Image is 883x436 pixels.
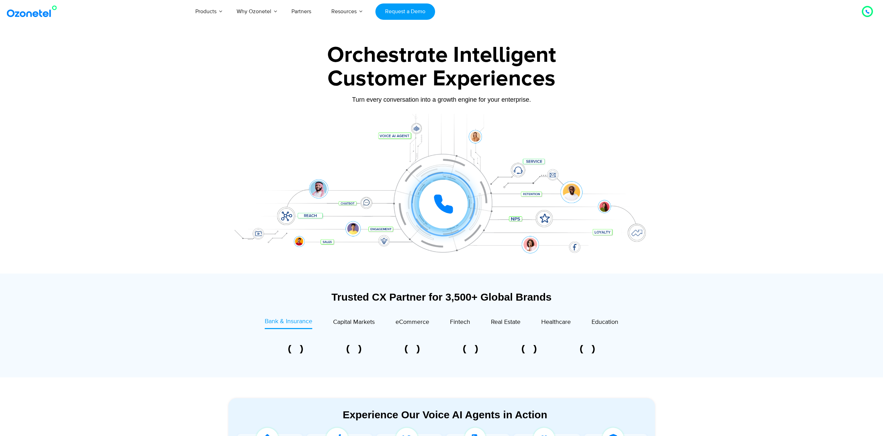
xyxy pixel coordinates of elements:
[592,317,618,329] a: Education
[325,345,383,353] div: 2 of 6
[333,318,375,326] span: Capital Markets
[228,291,655,303] div: Trusted CX Partner for 3,500+ Global Brands
[558,345,617,353] div: 6 of 6
[500,345,558,353] div: 5 of 6
[441,345,500,353] div: 4 of 6
[266,345,325,353] div: 1 of 6
[333,317,375,329] a: Capital Markets
[265,317,312,329] a: Bank & Insurance
[225,62,659,95] div: Customer Experiences
[592,318,618,326] span: Education
[541,318,571,326] span: Healthcare
[383,345,441,353] div: 3 of 6
[491,317,520,329] a: Real Estate
[235,409,655,421] div: Experience Our Voice AI Agents in Action
[396,318,429,326] span: eCommerce
[225,96,659,103] div: Turn every conversation into a growth engine for your enterprise.
[450,317,470,329] a: Fintech
[541,317,571,329] a: Healthcare
[266,345,617,353] div: Image Carousel
[225,44,659,66] div: Orchestrate Intelligent
[450,318,470,326] span: Fintech
[265,318,312,325] span: Bank & Insurance
[375,3,435,20] a: Request a Demo
[396,317,429,329] a: eCommerce
[491,318,520,326] span: Real Estate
